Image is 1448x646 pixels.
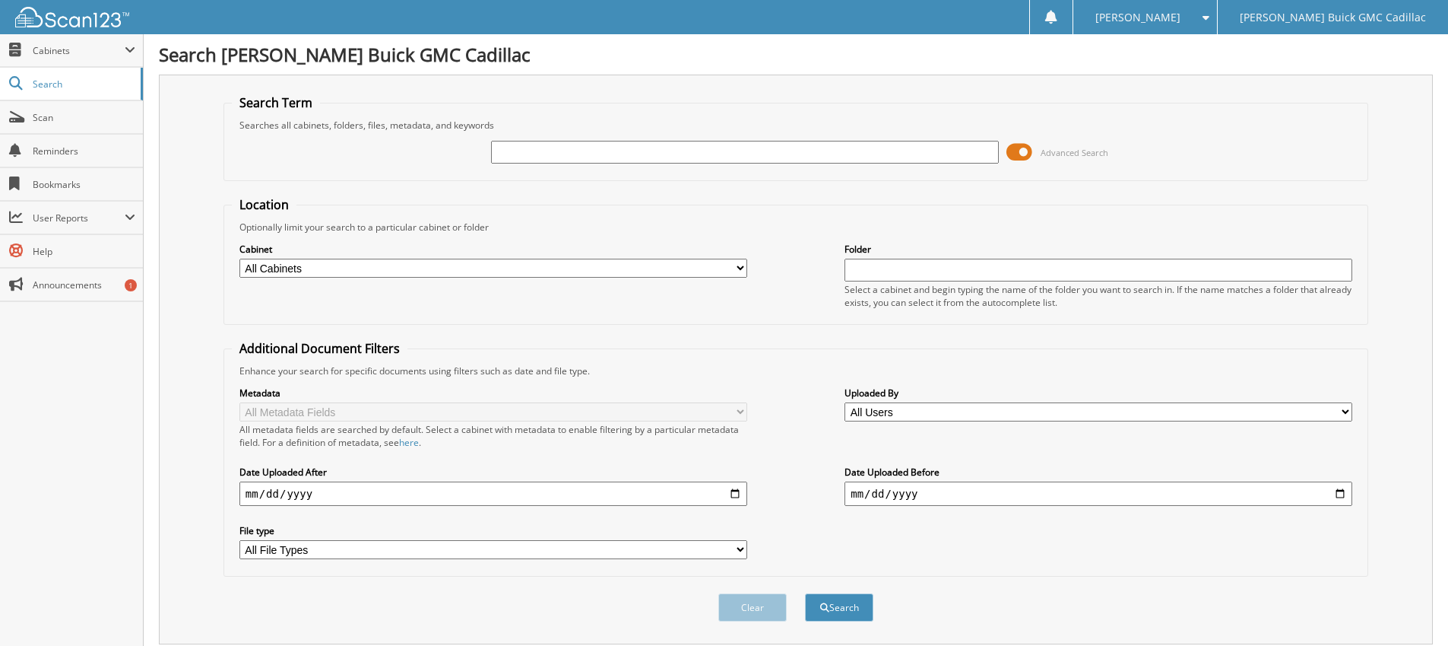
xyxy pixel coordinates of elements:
[844,466,1352,479] label: Date Uploaded Before
[844,482,1352,506] input: end
[805,593,873,622] button: Search
[239,423,747,449] div: All metadata fields are searched by default. Select a cabinet with metadata to enable filtering b...
[33,212,125,224] span: User Reports
[33,44,125,57] span: Cabinets
[232,196,296,213] legend: Location
[239,243,747,256] label: Cabinet
[15,7,129,27] img: scan123-logo-white.svg
[1240,13,1426,22] span: [PERSON_NAME] Buick GMC Cadillac
[239,524,747,537] label: File type
[239,387,747,399] label: Metadata
[232,340,407,357] legend: Additional Document Filters
[125,279,137,291] div: 1
[232,364,1360,377] div: Enhance your search for specific documents using filters such as date and file type.
[232,94,320,111] legend: Search Term
[239,482,747,506] input: start
[232,119,1360,132] div: Searches all cabinets, folders, files, metadata, and keywords
[1372,573,1448,646] iframe: Chat Widget
[159,42,1433,67] h1: Search [PERSON_NAME] Buick GMC Cadillac
[33,78,133,91] span: Search
[844,387,1352,399] label: Uploaded By
[844,243,1352,256] label: Folder
[33,245,135,258] span: Help
[239,466,747,479] label: Date Uploaded After
[844,283,1352,309] div: Select a cabinet and begin typing the name of the folder you want to search in. If the name match...
[33,145,135,158] span: Reminders
[1041,147,1108,158] span: Advanced Search
[33,111,135,124] span: Scan
[33,178,135,191] span: Bookmarks
[1095,13,1180,22] span: [PERSON_NAME]
[399,436,419,449] a: here
[33,278,135,291] span: Announcements
[718,593,787,622] button: Clear
[232,221,1360,234] div: Optionally limit your search to a particular cabinet or folder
